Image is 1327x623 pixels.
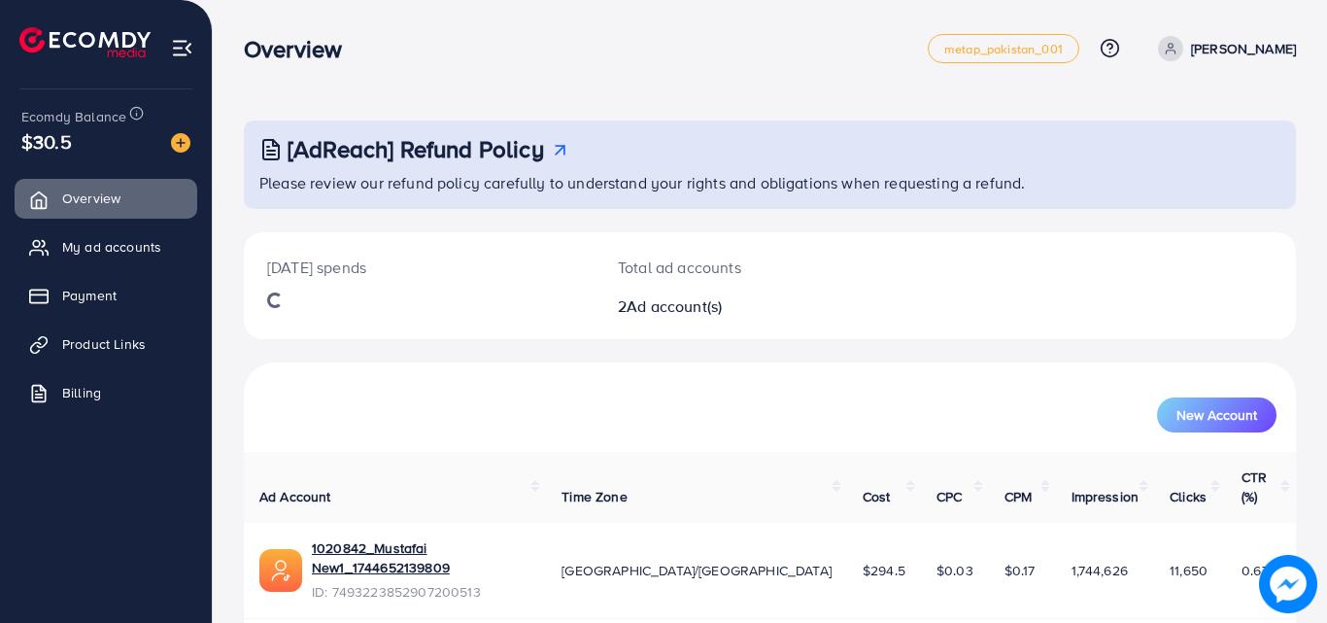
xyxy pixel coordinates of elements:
[1072,487,1140,506] span: Impression
[936,487,962,506] span: CPC
[62,334,146,354] span: Product Links
[15,276,197,315] a: Payment
[288,135,544,163] h3: [AdReach] Refund Policy
[62,189,120,208] span: Overview
[312,582,530,602] span: ID: 7493223852907200513
[863,487,891,506] span: Cost
[1242,467,1267,506] span: CTR (%)
[15,325,197,363] a: Product Links
[1170,561,1208,580] span: 11,650
[15,373,197,412] a: Billing
[1170,487,1207,506] span: Clicks
[259,549,302,592] img: ic-ads-acc.e4c84228.svg
[259,171,1284,194] p: Please review our refund policy carefully to understand your rights and obligations when requesti...
[1259,555,1317,613] img: image
[21,107,126,126] span: Ecomdy Balance
[21,127,72,156] span: $30.5
[1242,561,1269,580] span: 0.67
[259,487,331,506] span: Ad Account
[627,295,722,317] span: Ad account(s)
[936,561,973,580] span: $0.03
[561,561,832,580] span: [GEOGRAPHIC_DATA]/[GEOGRAPHIC_DATA]
[1176,408,1257,422] span: New Account
[618,256,834,279] p: Total ad accounts
[19,27,151,57] img: logo
[62,286,117,305] span: Payment
[15,227,197,266] a: My ad accounts
[244,35,357,63] h3: Overview
[561,487,627,506] span: Time Zone
[62,383,101,402] span: Billing
[171,37,193,59] img: menu
[62,237,161,257] span: My ad accounts
[1004,561,1036,580] span: $0.17
[944,43,1063,55] span: metap_pakistan_001
[928,34,1079,63] a: metap_pakistan_001
[618,297,834,316] h2: 2
[1157,398,1276,433] button: New Account
[1004,487,1032,506] span: CPM
[863,561,905,580] span: $294.5
[15,179,197,218] a: Overview
[1072,561,1128,580] span: 1,744,626
[1191,37,1296,60] p: [PERSON_NAME]
[171,133,190,153] img: image
[1150,36,1296,61] a: [PERSON_NAME]
[312,538,530,578] a: 1020842_Mustafai New1_1744652139809
[267,256,571,279] p: [DATE] spends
